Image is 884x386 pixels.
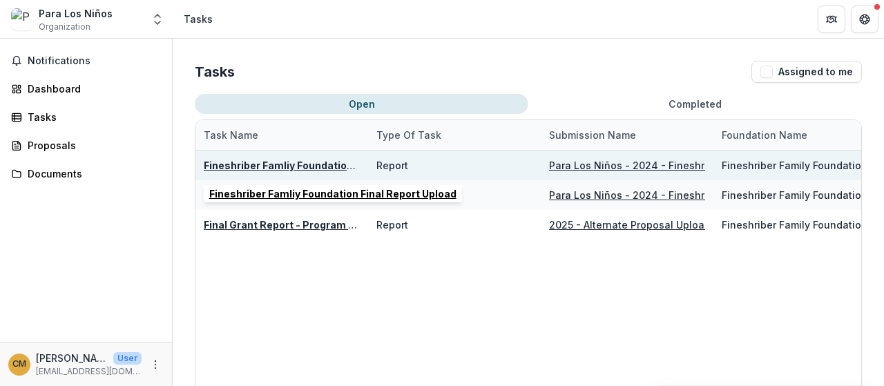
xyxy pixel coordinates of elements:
button: More [147,356,164,373]
nav: breadcrumb [178,9,218,29]
p: [EMAIL_ADDRESS][DOMAIN_NAME] [36,365,142,378]
div: Type of Task [368,120,541,150]
div: Foundation Name [713,128,816,142]
img: Para Los Niños [11,8,33,30]
button: Assigned to me [751,61,862,83]
a: 2025 - Alternate Proposal Upload [549,219,711,231]
div: Para Los Niños [39,6,113,21]
a: Fineshriber Famliy Foundation Final Report Upload [204,189,451,201]
div: Submission Name [541,128,644,142]
button: Open entity switcher [148,6,167,33]
div: Fineshriber Family Foundation [722,188,867,202]
button: Completed [528,94,862,114]
button: Partners [818,6,845,33]
p: User [113,352,142,365]
a: Fineshriber Famliy Foundation Final Report Upload [204,160,451,171]
div: Report [376,188,408,202]
a: Proposals [6,134,166,157]
div: Proposals [28,138,155,153]
button: Notifications [6,50,166,72]
a: Final Grant Report - Program or Project Grant [204,219,427,231]
div: Tasks [184,12,213,26]
div: Christina Mariscal-Pasten [12,360,26,369]
div: Task Name [195,128,267,142]
div: Task Name [195,120,368,150]
div: Type of Task [368,128,450,142]
div: Documents [28,166,155,181]
div: Tasks [28,110,155,124]
div: Report [376,218,408,232]
a: Documents [6,162,166,185]
p: [PERSON_NAME] [36,351,108,365]
span: Organization [39,21,90,33]
h2: Tasks [195,64,235,80]
div: Fineshriber Family Foundation [722,218,867,232]
div: Dashboard [28,81,155,96]
div: Report [376,158,408,173]
a: Dashboard [6,77,166,100]
div: Fineshriber Family Foundation [722,158,867,173]
button: Get Help [851,6,878,33]
div: Submission Name [541,120,713,150]
button: Open [195,94,528,114]
a: Tasks [6,106,166,128]
span: Notifications [28,55,161,67]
